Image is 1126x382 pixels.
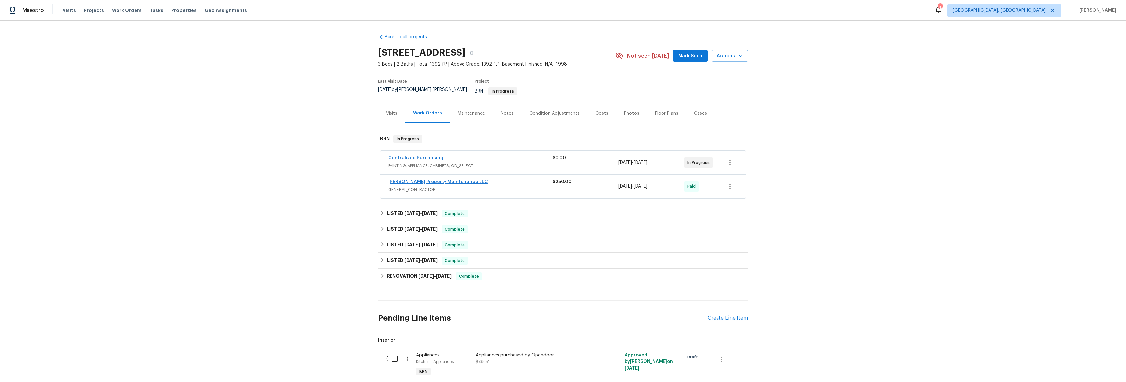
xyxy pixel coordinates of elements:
[378,79,407,83] span: Last Visit Date
[413,110,442,116] div: Work Orders
[416,360,454,364] span: Kitchen - Appliances
[442,257,467,264] span: Complete
[624,110,639,117] div: Photos
[655,110,678,117] div: Floor Plans
[378,303,708,333] h2: Pending Line Items
[627,53,669,59] span: Not seen [DATE]
[422,211,438,216] span: [DATE]
[678,52,702,60] span: Mark Seen
[63,7,76,14] span: Visits
[386,110,397,117] div: Visits
[687,159,712,166] span: In Progress
[456,273,481,280] span: Complete
[378,87,475,100] div: by [PERSON_NAME] [PERSON_NAME]
[634,184,647,189] span: [DATE]
[404,211,438,216] span: -
[378,87,392,92] span: [DATE]
[418,274,434,278] span: [DATE]
[953,7,1046,14] span: [GEOGRAPHIC_DATA], [GEOGRAPHIC_DATA]
[378,337,748,344] span: Interior
[687,183,698,190] span: Paid
[442,226,467,233] span: Complete
[625,366,639,371] span: [DATE]
[378,129,748,149] div: BRN In Progress
[112,7,142,14] span: Work Orders
[422,227,438,231] span: [DATE]
[417,368,430,375] span: BRN
[938,4,942,10] div: 4
[378,49,465,56] h2: [STREET_ADDRESS]
[394,136,422,142] span: In Progress
[442,210,467,217] span: Complete
[404,227,438,231] span: -
[418,274,452,278] span: -
[378,206,748,221] div: LISTED [DATE]-[DATE]Complete
[634,160,647,165] span: [DATE]
[404,211,420,216] span: [DATE]
[625,353,673,371] span: Approved by [PERSON_NAME] on
[387,272,452,280] h6: RENOVATION
[458,110,485,117] div: Maintenance
[387,210,438,217] h6: LISTED
[618,159,647,166] span: -
[687,354,700,360] span: Draft
[553,180,572,184] span: $250.00
[378,269,748,284] div: RENOVATION [DATE]-[DATE]Complete
[378,253,748,269] div: LISTED [DATE]-[DATE]Complete
[171,7,197,14] span: Properties
[387,241,438,249] h6: LISTED
[416,353,440,357] span: Appliances
[1077,7,1116,14] span: [PERSON_NAME]
[475,89,517,94] span: BRN
[388,186,553,193] span: GENERAL_CONTRACTOR
[465,47,477,59] button: Copy Address
[476,360,490,364] span: $735.51
[380,135,390,143] h6: BRN
[618,184,632,189] span: [DATE]
[378,221,748,237] div: LISTED [DATE]-[DATE]Complete
[404,242,420,247] span: [DATE]
[422,242,438,247] span: [DATE]
[618,183,647,190] span: -
[717,52,743,60] span: Actions
[388,180,488,184] a: [PERSON_NAME] Property Maintenance LLC
[388,156,443,160] a: Centralized Purchasing
[694,110,707,117] div: Cases
[501,110,514,117] div: Notes
[384,350,414,380] div: ( )
[708,315,748,321] div: Create Line Item
[404,227,420,231] span: [DATE]
[387,257,438,265] h6: LISTED
[404,258,420,263] span: [DATE]
[378,61,615,68] span: 3 Beds | 2 Baths | Total: 1392 ft² | Above Grade: 1392 ft² | Basement Finished: N/A | 1998
[422,258,438,263] span: [DATE]
[22,7,44,14] span: Maestro
[378,34,441,40] a: Back to all projects
[442,242,467,248] span: Complete
[84,7,104,14] span: Projects
[387,225,438,233] h6: LISTED
[529,110,580,117] div: Condition Adjustments
[378,237,748,253] div: LISTED [DATE]-[DATE]Complete
[712,50,748,62] button: Actions
[388,163,553,169] span: PAINTING, APPLIANCE, CABINETS, OD_SELECT
[404,242,438,247] span: -
[404,258,438,263] span: -
[150,8,163,13] span: Tasks
[475,79,489,83] span: Project
[489,89,517,93] span: In Progress
[673,50,708,62] button: Mark Seen
[553,156,566,160] span: $0.00
[595,110,608,117] div: Costs
[436,274,452,278] span: [DATE]
[476,352,591,358] div: Appliances purchased by Opendoor
[205,7,247,14] span: Geo Assignments
[618,160,632,165] span: [DATE]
